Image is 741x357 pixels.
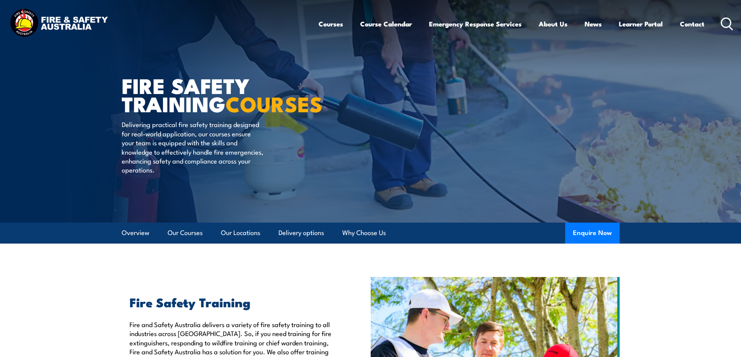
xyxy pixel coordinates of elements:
[539,14,568,34] a: About Us
[168,223,203,243] a: Our Courses
[221,223,260,243] a: Our Locations
[122,120,264,174] p: Delivering practical fire safety training designed for real-world application, our courses ensure...
[319,14,343,34] a: Courses
[565,223,620,244] button: Enquire Now
[130,296,335,307] h2: Fire Safety Training
[122,223,149,243] a: Overview
[585,14,602,34] a: News
[226,87,322,119] strong: COURSES
[360,14,412,34] a: Course Calendar
[680,14,704,34] a: Contact
[342,223,386,243] a: Why Choose Us
[122,76,314,112] h1: FIRE SAFETY TRAINING
[279,223,324,243] a: Delivery options
[619,14,663,34] a: Learner Portal
[429,14,522,34] a: Emergency Response Services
